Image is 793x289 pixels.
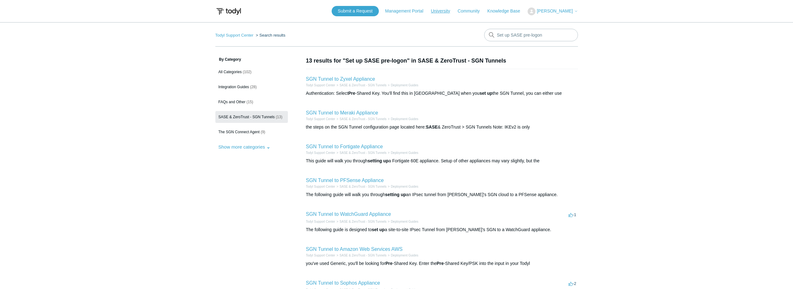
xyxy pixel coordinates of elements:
button: Show more categories [215,141,274,153]
li: Search results [254,33,285,38]
a: Deployment Guides [391,117,418,121]
a: Deployment Guides [391,185,418,188]
span: All Categories [218,70,242,74]
span: (13) [276,115,282,119]
img: Todyl Support Center Help Center home page [215,6,242,17]
li: Deployment Guides [387,184,419,189]
li: SASE & ZeroTrust - SGN Tunnels [335,83,386,88]
li: SASE & ZeroTrust - SGN Tunnels [335,253,386,258]
a: Knowledge Base [487,8,526,14]
li: Deployment Guides [387,219,419,224]
div: Authentication: Select -Shared Key. You’ll find this in [GEOGRAPHIC_DATA] when you the SGN Tunnel... [306,90,578,97]
em: Pre [437,261,444,266]
input: Search [484,29,578,41]
li: Todyl Support Center [306,83,335,88]
div: The following guide will walk you through an IPsec tunnel from [PERSON_NAME]'s SGN cloud to a PFS... [306,191,578,198]
a: Submit a Request [332,6,379,16]
a: SASE & ZeroTrust - SGN Tunnels [339,220,386,223]
span: (28) [250,85,257,89]
a: Todyl Support Center [306,220,335,223]
a: SGN Tunnel to PFSense Appliance [306,178,384,183]
span: SASE & ZeroTrust - SGN Tunnels [218,115,275,119]
a: SGN Tunnel to Sophos Appliance [306,280,380,286]
a: Deployment Guides [391,151,418,155]
li: SASE & ZeroTrust - SGN Tunnels [335,219,386,224]
a: Community [458,8,486,14]
a: SASE & ZeroTrust - SGN Tunnels [339,117,386,121]
span: (102) [243,70,252,74]
div: the steps on the SGN Tunnel configuration page located here: & ZeroTrust > SGN Tunnels Note: IKEv... [306,124,578,130]
a: University [431,8,456,14]
span: FAQs and Other [218,100,246,104]
a: All Categories (102) [215,66,288,78]
span: [PERSON_NAME] [537,8,573,13]
button: [PERSON_NAME] [528,8,578,15]
a: Deployment Guides [391,84,418,87]
li: SASE & ZeroTrust - SGN Tunnels [335,117,386,121]
h1: 13 results for "Set up SASE pre-logon" in SASE & ZeroTrust - SGN Tunnels [306,57,578,65]
span: (9) [261,130,265,134]
a: SASE & ZeroTrust - SGN Tunnels [339,254,386,257]
em: setting [368,158,382,163]
div: This guide will walk you through a Fortigate 60E appliance. Setup of other appliances may vary sl... [306,158,578,164]
a: SGN Tunnel to Amazon Web Services AWS [306,246,403,252]
a: The SGN Connect Agent (9) [215,126,288,138]
span: (15) [247,100,253,104]
div: you've used Generic, you'll be looking for -Shared Key. Enter the -Shared Key/PSK into the input ... [306,260,578,267]
a: Todyl Support Center [306,254,335,257]
em: setting [385,192,399,197]
a: Integration Guides (28) [215,81,288,93]
a: Todyl Support Center [306,117,335,121]
a: SASE & ZeroTrust - SGN Tunnels [339,185,386,188]
a: SASE & ZeroTrust - SGN Tunnels [339,84,386,87]
a: SASE & ZeroTrust - SGN Tunnels (13) [215,111,288,123]
em: set [372,227,378,232]
li: Todyl Support Center [306,150,335,155]
span: -2 [569,281,576,286]
em: up [401,192,406,197]
a: SGN Tunnel to Fortigate Appliance [306,144,383,149]
li: Deployment Guides [387,253,419,258]
li: SASE & ZeroTrust - SGN Tunnels [335,184,386,189]
a: SGN Tunnel to Meraki Appliance [306,110,378,115]
em: set [479,91,486,96]
a: Deployment Guides [391,254,418,257]
em: up [379,227,385,232]
a: Todyl Support Center [215,33,253,38]
a: SGN Tunnel to Zyxel Appliance [306,76,375,82]
h3: By Category [215,57,288,62]
a: FAQs and Other (15) [215,96,288,108]
em: SASE [426,124,438,129]
a: SASE & ZeroTrust - SGN Tunnels [339,151,386,155]
em: up [383,158,389,163]
em: Pre [348,91,355,96]
li: Todyl Support Center [306,219,335,224]
span: -1 [569,212,576,217]
a: Todyl Support Center [306,185,335,188]
em: up [487,91,492,96]
a: Todyl Support Center [306,84,335,87]
a: Todyl Support Center [306,151,335,155]
li: Deployment Guides [387,117,419,121]
li: Todyl Support Center [306,253,335,258]
a: Deployment Guides [391,220,418,223]
li: Deployment Guides [387,83,419,88]
span: The SGN Connect Agent [218,130,260,134]
a: Management Portal [385,8,429,14]
a: SGN Tunnel to WatchGuard Appliance [306,211,391,217]
li: Todyl Support Center [306,184,335,189]
div: The following guide is designed to a site-to-site IPsec Tunnel from [PERSON_NAME]'s SGN to a Watc... [306,226,578,233]
li: Todyl Support Center [215,33,255,38]
span: Integration Guides [218,85,249,89]
li: SASE & ZeroTrust - SGN Tunnels [335,150,386,155]
li: Deployment Guides [387,150,419,155]
em: Pre [385,261,393,266]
